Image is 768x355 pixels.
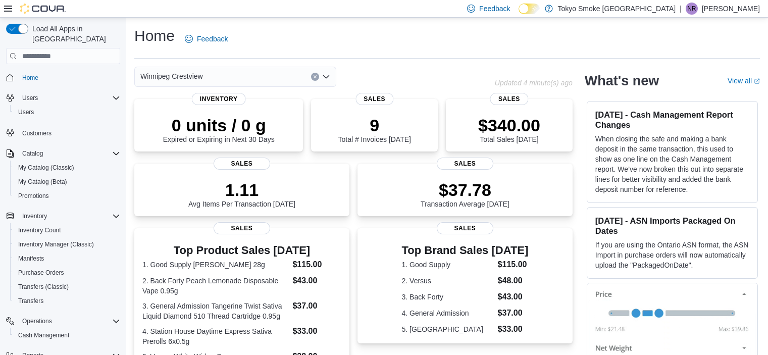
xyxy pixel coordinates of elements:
span: Cash Management [14,329,120,341]
p: 0 units / 0 g [163,115,275,135]
h2: What's new [585,73,659,89]
span: NR [687,3,696,15]
button: Inventory [18,210,51,222]
span: Inventory Manager (Classic) [14,238,120,250]
h1: Home [134,26,175,46]
dt: 4. General Admission [402,308,494,318]
span: Users [18,92,120,104]
span: Sales [437,222,493,234]
dt: 3. Back Forty [402,292,494,302]
button: Users [2,91,124,105]
button: Inventory [2,209,124,223]
span: Promotions [14,190,120,202]
button: Inventory Manager (Classic) [10,237,124,251]
dd: $33.00 [498,323,529,335]
button: Users [10,105,124,119]
span: Customers [22,129,52,137]
div: Nicole Rusnak [686,3,698,15]
dd: $43.00 [498,291,529,303]
span: Users [22,94,38,102]
span: Sales [490,93,528,105]
button: Operations [18,315,56,327]
div: Expired or Expiring in Next 30 Days [163,115,275,143]
a: Feedback [181,29,232,49]
span: Inventory [192,93,246,105]
dt: 2. Versus [402,276,494,286]
dt: 4. Station House Daytime Express Sativa Prerolls 6x0.5g [142,326,288,346]
button: Transfers (Classic) [10,280,124,294]
p: When closing the safe and making a bank deposit in the same transaction, this used to show as one... [595,134,749,194]
a: Cash Management [14,329,73,341]
input: Dark Mode [519,4,540,14]
p: [PERSON_NAME] [702,3,760,15]
a: Users [14,106,38,118]
span: Feedback [479,4,510,14]
span: Inventory [18,210,120,222]
span: Sales [355,93,393,105]
a: Manifests [14,252,48,265]
a: Purchase Orders [14,267,68,279]
span: Operations [18,315,120,327]
span: Cash Management [18,331,69,339]
a: Transfers (Classic) [14,281,73,293]
span: Purchase Orders [18,269,64,277]
button: Cash Management [10,328,124,342]
button: Users [18,92,42,104]
span: Promotions [18,192,49,200]
span: Inventory [22,212,47,220]
button: Promotions [10,189,124,203]
button: Catalog [2,146,124,161]
button: Open list of options [322,73,330,81]
dt: 1. Good Supply [PERSON_NAME] 28g [142,260,288,270]
dt: 3. General Admission Tangerine Twist Sativa Liquid Diamond 510 Thread Cartridge 0.95g [142,301,288,321]
p: | [680,3,682,15]
span: My Catalog (Classic) [14,162,120,174]
h3: [DATE] - ASN Imports Packaged On Dates [595,216,749,236]
dd: $33.00 [292,325,341,337]
a: Transfers [14,295,47,307]
button: Clear input [311,73,319,81]
button: Purchase Orders [10,266,124,280]
div: Avg Items Per Transaction [DATE] [188,180,295,208]
span: Catalog [18,147,120,160]
span: Sales [437,158,493,170]
span: Feedback [197,34,228,44]
a: My Catalog (Classic) [14,162,78,174]
img: Cova [20,4,66,14]
p: 1.11 [188,180,295,200]
span: Operations [22,317,52,325]
span: Sales [214,222,270,234]
span: Transfers (Classic) [14,281,120,293]
button: Transfers [10,294,124,308]
span: My Catalog (Beta) [14,176,120,188]
dt: 1. Good Supply [402,260,494,270]
p: If you are using the Ontario ASN format, the ASN Import in purchase orders will now automatically... [595,240,749,270]
button: Catalog [18,147,47,160]
dd: $115.00 [292,259,341,271]
dd: $48.00 [498,275,529,287]
span: Users [14,106,120,118]
span: Purchase Orders [14,267,120,279]
div: Transaction Average [DATE] [421,180,509,208]
svg: External link [754,78,760,84]
dd: $43.00 [292,275,341,287]
span: Users [18,108,34,116]
a: Inventory Manager (Classic) [14,238,98,250]
h3: Top Product Sales [DATE] [142,244,341,257]
div: Total Sales [DATE] [478,115,540,143]
span: Home [18,71,120,84]
span: Transfers [18,297,43,305]
p: Updated 4 minute(s) ago [495,79,573,87]
span: Sales [214,158,270,170]
h3: Top Brand Sales [DATE] [402,244,529,257]
span: Manifests [14,252,120,265]
button: Inventory Count [10,223,124,237]
span: Load All Apps in [GEOGRAPHIC_DATA] [28,24,120,44]
button: Manifests [10,251,124,266]
span: Inventory Count [14,224,120,236]
dd: $37.00 [292,300,341,312]
p: $37.78 [421,180,509,200]
div: Total # Invoices [DATE] [338,115,411,143]
span: Inventory Manager (Classic) [18,240,94,248]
